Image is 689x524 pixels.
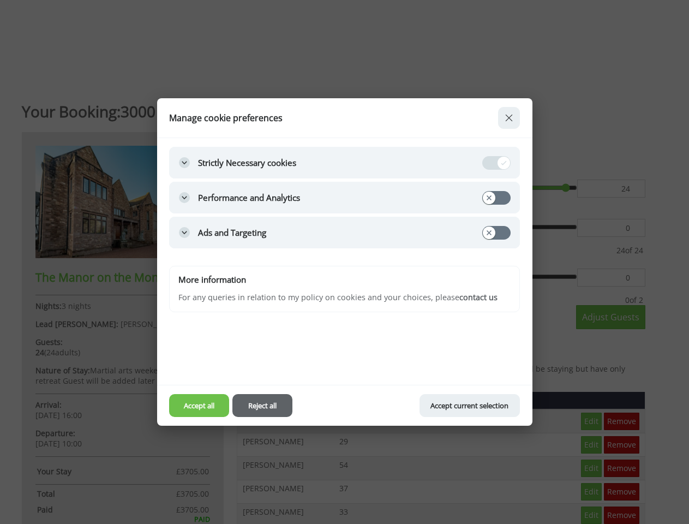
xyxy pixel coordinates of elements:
[169,182,520,213] button: Performance and Analytics
[178,275,246,284] div: More information
[169,147,520,178] button: Strictly Necessary cookies
[232,394,292,417] button: Reject all
[420,394,520,417] button: Accept current selection
[178,291,511,303] p: For any queries in relation to my policy on cookies and your choices, please
[169,394,229,417] button: Accept all
[498,107,520,129] button: Close modal
[169,113,481,123] h2: Manage cookie preferences
[459,292,498,302] a: contact us
[169,217,520,248] button: Ads and Targeting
